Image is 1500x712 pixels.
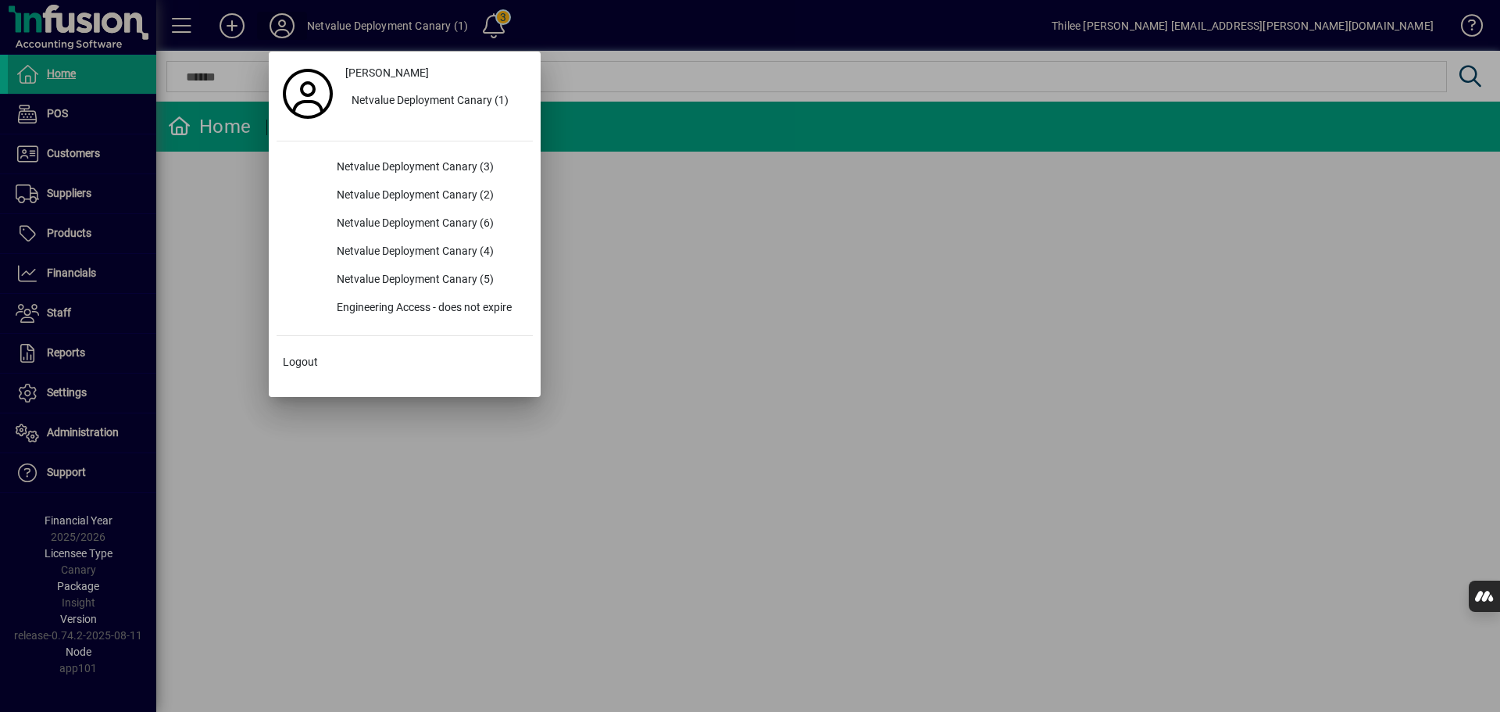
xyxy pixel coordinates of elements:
[283,354,318,370] span: Logout
[324,295,533,323] div: Engineering Access - does not expire
[277,267,533,295] button: Netvalue Deployment Canary (5)
[277,80,339,108] a: Profile
[324,182,533,210] div: Netvalue Deployment Canary (2)
[277,182,533,210] button: Netvalue Deployment Canary (2)
[277,295,533,323] button: Engineering Access - does not expire
[277,349,533,377] button: Logout
[277,210,533,238] button: Netvalue Deployment Canary (6)
[339,88,533,116] button: Netvalue Deployment Canary (1)
[324,210,533,238] div: Netvalue Deployment Canary (6)
[277,154,533,182] button: Netvalue Deployment Canary (3)
[277,238,533,267] button: Netvalue Deployment Canary (4)
[339,59,533,88] a: [PERSON_NAME]
[324,267,533,295] div: Netvalue Deployment Canary (5)
[324,154,533,182] div: Netvalue Deployment Canary (3)
[324,238,533,267] div: Netvalue Deployment Canary (4)
[345,65,429,81] span: [PERSON_NAME]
